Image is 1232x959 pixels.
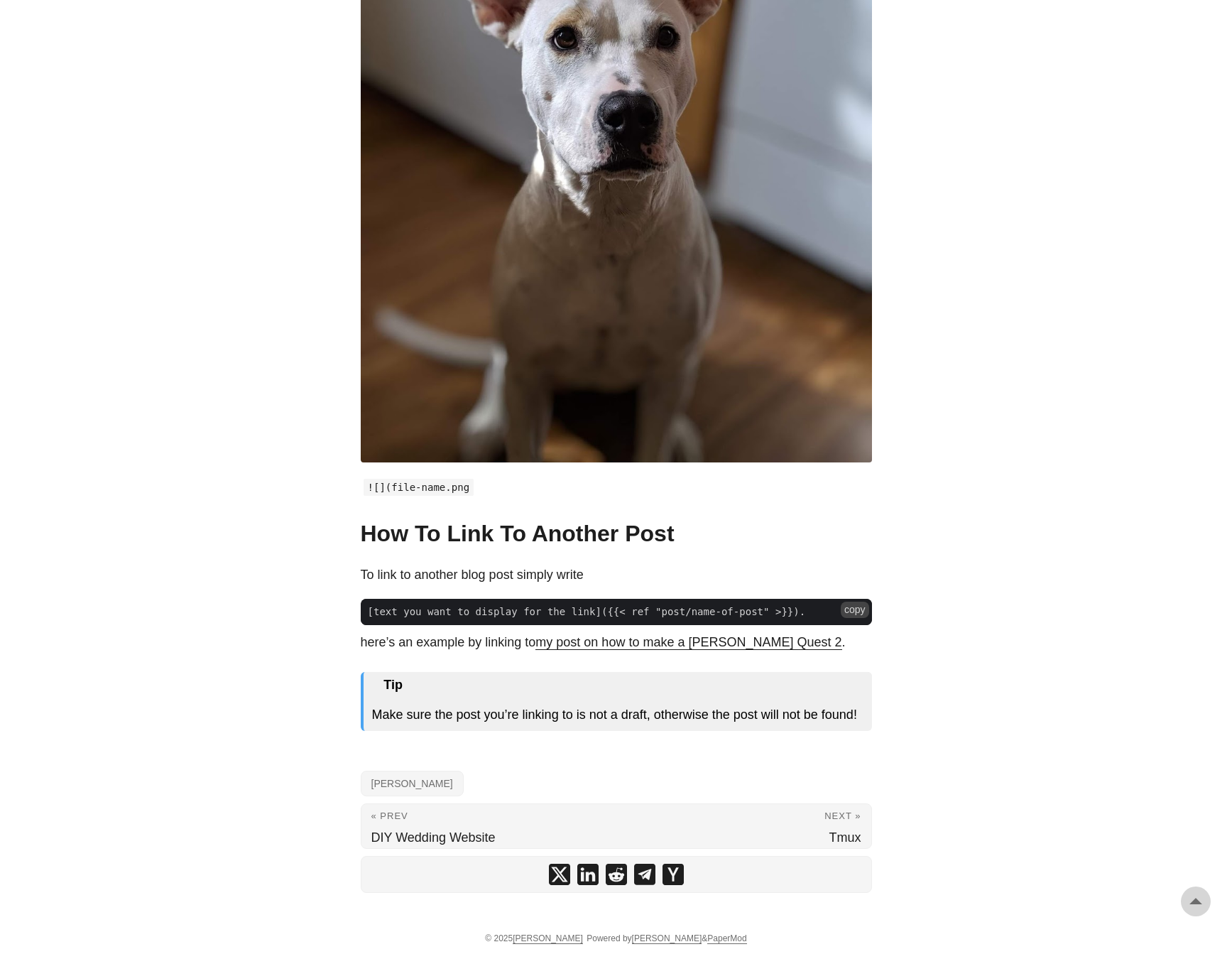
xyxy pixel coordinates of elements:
a: share Tips For Writing Hugo Blog Posts on linkedin [577,864,599,885]
div: Tip [364,672,872,699]
span: Powered by & [587,933,746,943]
a: PaperMod [707,933,746,944]
span: « Prev [371,811,408,821]
a: share Tips For Writing Hugo Blog Posts on reddit [606,864,627,885]
a: share Tips For Writing Hugo Blog Posts on x [549,864,570,885]
a: share Tips For Writing Hugo Blog Posts on telegram [634,864,655,885]
p: To link to another blog post simply write [361,565,872,585]
a: Next » Tmux [616,804,871,848]
p: here’s an example by linking to . [361,632,872,653]
a: [PERSON_NAME] [632,933,702,944]
a: go to top [1181,887,1211,916]
span: Tmux [829,830,861,845]
h2: How To Link To Another Post [361,520,872,547]
a: [PERSON_NAME] [513,933,583,944]
div: Make sure the post you’re linking to is not a draft, otherwise the post will not be found! [372,699,863,731]
code: ![](file-name.png [364,479,474,496]
a: share Tips For Writing Hugo Blog Posts on ycombinator [663,864,684,885]
span: [text you want to display for the link]({{< ref "post/name-of-post" >}}). [361,605,813,619]
span: © 2025 [485,933,583,943]
a: « Prev DIY Wedding Website [361,804,616,848]
a: [PERSON_NAME] [361,771,464,796]
span: Next » [824,811,861,821]
a: my post on how to make a [PERSON_NAME] Quest 2 [535,635,841,649]
button: copy [841,602,869,617]
span: DIY Wedding Website [371,830,496,845]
